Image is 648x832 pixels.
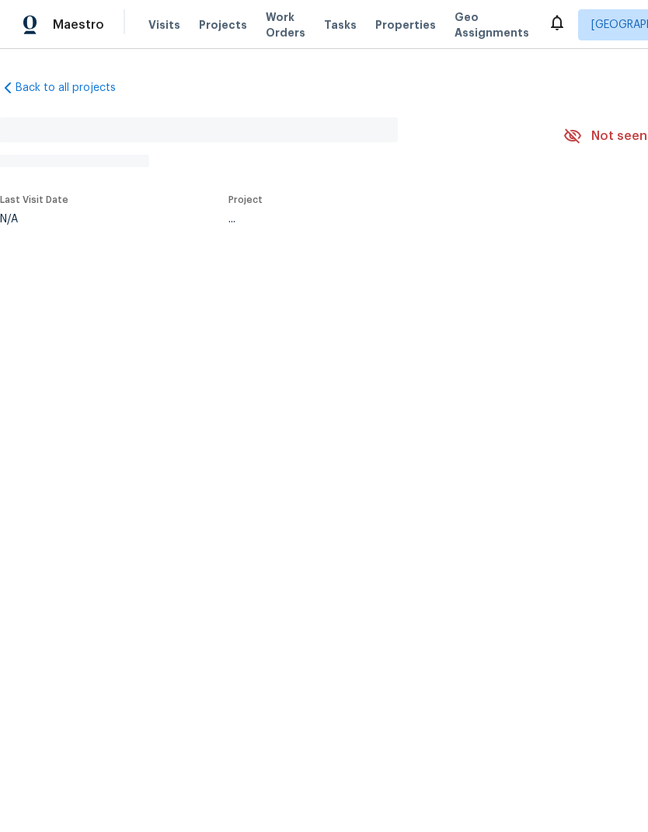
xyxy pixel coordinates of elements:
[375,17,436,33] span: Properties
[148,17,180,33] span: Visits
[266,9,305,40] span: Work Orders
[324,19,357,30] span: Tasks
[228,214,527,225] div: ...
[199,17,247,33] span: Projects
[228,195,263,205] span: Project
[53,17,104,33] span: Maestro
[455,9,529,40] span: Geo Assignments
